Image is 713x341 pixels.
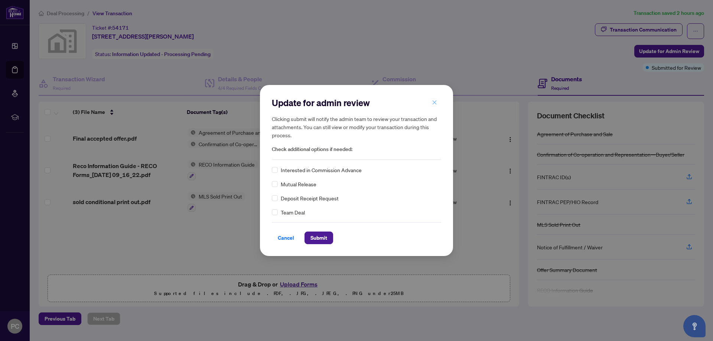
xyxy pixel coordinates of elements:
span: Deposit Receipt Request [281,194,339,202]
span: Submit [310,232,327,244]
span: Team Deal [281,208,305,216]
span: Check additional options if needed: [272,145,441,154]
button: Cancel [272,232,300,244]
h2: Update for admin review [272,97,441,109]
span: Interested in Commission Advance [281,166,362,174]
span: close [432,100,437,105]
h5: Clicking submit will notify the admin team to review your transaction and attachments. You can st... [272,115,441,139]
button: Submit [305,232,333,244]
button: Open asap [683,315,706,337]
span: Mutual Release [281,180,316,188]
span: Cancel [278,232,294,244]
